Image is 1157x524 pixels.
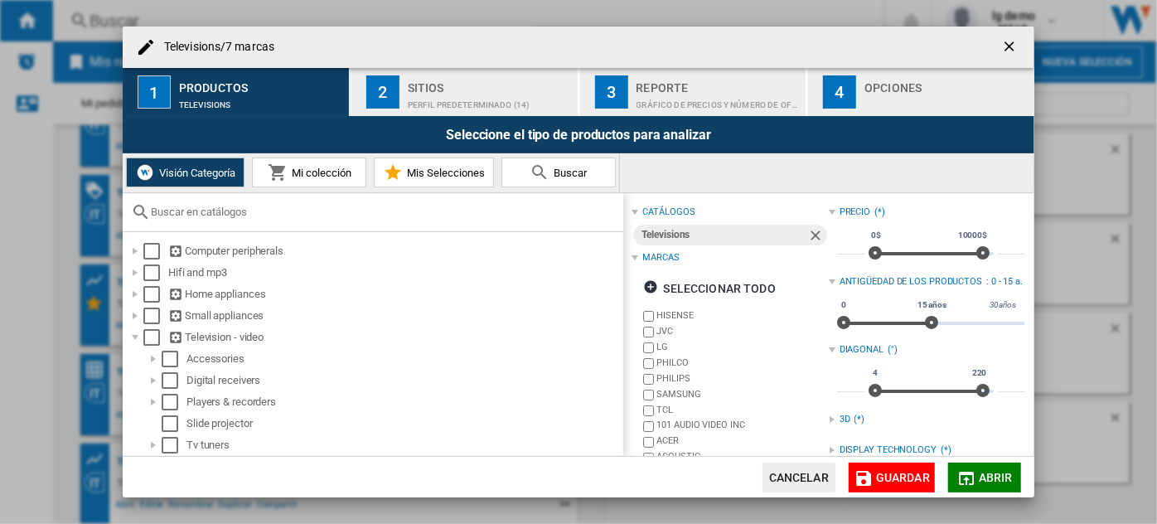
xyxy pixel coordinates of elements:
[156,39,274,56] h4: Televisions/7 marcas
[168,286,621,303] div: Home appliances
[986,275,1025,289] div: : 0 - 15 a.
[186,394,621,410] div: Players & recorders
[162,415,186,432] md-checkbox: Select
[168,243,621,260] div: Computer peripherals
[656,388,828,400] label: SAMSUNG
[408,92,571,109] div: Perfil predeterminado (14)
[656,309,828,322] label: HISENSE
[656,341,828,353] label: LG
[252,158,366,187] button: Mi colección
[643,374,654,385] input: brand.name
[970,366,990,380] span: 220
[956,229,990,242] span: 10000$
[643,274,775,303] div: Seleccionar todo
[840,343,883,357] div: DIAGONAL
[870,366,880,380] span: 4
[807,227,827,247] ng-md-icon: Quitar
[641,225,806,245] div: Televisions
[143,243,168,260] md-checkbox: Select
[656,357,828,369] label: PHILCO
[179,75,342,92] div: Productos
[595,75,628,109] div: 3
[643,358,654,369] input: brand.name
[549,167,587,179] span: Buscar
[839,298,849,312] span: 0
[155,167,235,179] span: Visión Categoría
[186,372,621,389] div: Digital receivers
[656,450,828,466] div: ACOUSTIC
[135,163,155,182] img: wiser-icon-white.png
[179,92,342,109] div: Televisions
[123,68,351,116] button: 1 Productos Televisions
[849,463,935,492] button: Guardar
[656,404,828,416] label: TCL
[366,75,399,109] div: 2
[643,437,654,448] input: brand.name
[580,68,808,116] button: 3 Reporte Gráfico de precios y número de ofertas por retailer
[643,390,654,400] input: brand.name
[762,463,835,492] button: Cancelar
[987,298,1019,312] span: 30 años
[123,116,1034,153] div: Seleccione el tipo de productos para analizar
[643,311,654,322] input: brand.name
[808,68,1034,116] button: 4 Opciones
[656,372,828,385] label: PHILIPS
[979,471,1013,484] span: Abrir
[643,421,654,432] input: brand.name
[168,329,621,346] div: Television - video
[637,92,800,109] div: Gráfico de precios y número de ofertas por retailer
[656,325,828,337] label: JVC
[656,419,828,434] div: 101 AUDIO VIDEO INC
[143,329,168,346] md-checkbox: Select
[126,158,244,187] button: Visión Categoría
[643,342,654,353] input: brand.name
[123,27,1034,498] md-dialog: Televisions/7 marcas ...
[143,308,168,324] md-checkbox: Select
[637,75,800,92] div: Reporte
[995,31,1028,64] button: getI18NText('BUTTONS.CLOSE_DIALOG')
[162,372,186,389] md-checkbox: Select
[186,437,621,454] div: Tv tuners
[1001,38,1021,58] ng-md-icon: getI18NText('BUTTONS.CLOSE_DIALOG')
[864,75,1028,92] div: Opciones
[888,343,1025,357] div: (")
[143,286,168,303] md-checkbox: Select
[186,351,621,367] div: Accessories
[501,158,616,187] button: Buscar
[151,206,615,218] input: Buscar en catálogos
[643,453,654,463] input: brand.name
[840,275,982,289] div: Antigüedad de los productos
[288,167,351,179] span: Mi colección
[162,351,186,367] md-checkbox: Select
[642,251,679,264] div: Marcas
[162,394,186,410] md-checkbox: Select
[168,264,621,281] div: Hifi and mp3
[656,434,828,450] div: ACER
[403,167,485,179] span: Mis Selecciones
[138,75,171,109] div: 1
[948,463,1021,492] button: Abrir
[915,298,949,312] span: 15 años
[351,68,579,116] button: 2 Sitios Perfil predeterminado (14)
[643,405,654,416] input: brand.name
[408,75,571,92] div: Sitios
[840,413,850,426] div: 3D
[869,229,883,242] span: 0$
[643,327,654,337] input: brand.name
[638,274,780,303] button: Seleccionar todo
[840,444,937,457] div: DISPLAY TECHNOLOGY
[143,264,168,281] md-checkbox: Select
[840,206,870,219] div: Precio
[168,308,621,324] div: Small appliances
[642,206,695,219] div: catálogos
[162,437,186,454] md-checkbox: Select
[823,75,856,109] div: 4
[186,415,621,432] div: Slide projector
[374,158,494,187] button: Mis Selecciones
[876,471,930,484] span: Guardar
